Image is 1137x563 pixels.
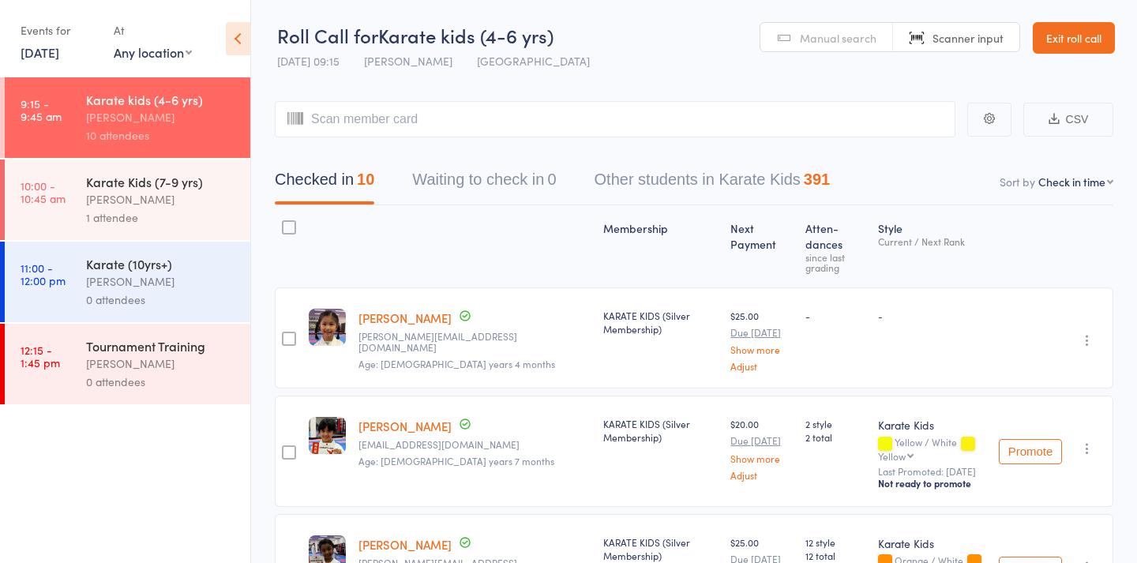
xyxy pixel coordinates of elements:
[595,163,831,205] button: Other students in Karate Kids391
[86,255,237,272] div: Karate (10yrs+)
[358,357,555,370] span: Age: [DEMOGRAPHIC_DATA] years 4 months
[805,252,866,272] div: since last grading
[878,437,986,460] div: Yellow / White
[872,212,993,280] div: Style
[603,417,719,444] div: KARATE KIDS (Silver Membership)
[358,454,554,467] span: Age: [DEMOGRAPHIC_DATA] years 7 months
[597,212,725,280] div: Membership
[730,344,792,355] a: Show more
[277,22,378,48] span: Roll Call for
[477,53,590,69] span: [GEOGRAPHIC_DATA]
[21,179,66,205] time: 10:00 - 10:45 am
[878,309,986,322] div: -
[805,309,866,322] div: -
[5,242,250,322] a: 11:00 -12:00 pmKarate (10yrs+)[PERSON_NAME]0 attendees
[804,171,830,188] div: 391
[1000,174,1035,190] label: Sort by
[730,309,792,371] div: $25.00
[800,30,876,46] span: Manual search
[86,373,237,391] div: 0 attendees
[730,361,792,371] a: Adjust
[878,236,986,246] div: Current / Next Rank
[86,126,237,145] div: 10 attendees
[805,549,866,562] span: 12 total
[603,309,719,336] div: KARATE KIDS (Silver Membership)
[730,417,792,479] div: $20.00
[364,53,452,69] span: [PERSON_NAME]
[114,17,192,43] div: At
[358,439,591,450] small: emrankhokhar@hotmail.com
[86,355,237,373] div: [PERSON_NAME]
[275,163,374,205] button: Checked in10
[21,261,66,287] time: 11:00 - 12:00 pm
[999,439,1062,464] button: Promote
[5,324,250,404] a: 12:15 -1:45 pmTournament Training[PERSON_NAME]0 attendees
[114,43,192,61] div: Any location
[878,477,986,490] div: Not ready to promote
[805,430,866,444] span: 2 total
[277,53,340,69] span: [DATE] 09:15
[378,22,553,48] span: Karate kids (4-6 yrs)
[878,417,986,433] div: Karate Kids
[309,417,346,454] img: image1750656374.png
[86,190,237,208] div: [PERSON_NAME]
[730,327,792,338] small: Due [DATE]
[21,343,60,369] time: 12:15 - 1:45 pm
[21,17,98,43] div: Events for
[5,160,250,240] a: 10:00 -10:45 amKarate Kids (7-9 yrs)[PERSON_NAME]1 attendee
[86,272,237,291] div: [PERSON_NAME]
[724,212,798,280] div: Next Payment
[730,453,792,464] a: Show more
[805,417,866,430] span: 2 style
[275,101,955,137] input: Scan member card
[358,418,452,434] a: [PERSON_NAME]
[1038,174,1105,190] div: Check in time
[932,30,1004,46] span: Scanner input
[805,535,866,549] span: 12 style
[878,466,986,477] small: Last Promoted: [DATE]
[878,535,986,551] div: Karate Kids
[1023,103,1113,137] button: CSV
[357,171,374,188] div: 10
[21,97,62,122] time: 9:15 - 9:45 am
[86,108,237,126] div: [PERSON_NAME]
[412,163,556,205] button: Waiting to check in0
[86,91,237,108] div: Karate kids (4-6 yrs)
[86,173,237,190] div: Karate Kids (7-9 yrs)
[5,77,250,158] a: 9:15 -9:45 amKarate kids (4-6 yrs)[PERSON_NAME]10 attendees
[547,171,556,188] div: 0
[358,331,591,354] small: Jessie.chen86@hotmail.com
[309,309,346,346] img: image1748213034.png
[86,337,237,355] div: Tournament Training
[86,291,237,309] div: 0 attendees
[358,536,452,553] a: [PERSON_NAME]
[878,451,906,461] div: Yellow
[730,435,792,446] small: Due [DATE]
[730,470,792,480] a: Adjust
[603,535,719,562] div: KARATE KIDS (Silver Membership)
[21,43,59,61] a: [DATE]
[799,212,872,280] div: Atten­dances
[1033,22,1115,54] a: Exit roll call
[86,208,237,227] div: 1 attendee
[358,310,452,326] a: [PERSON_NAME]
